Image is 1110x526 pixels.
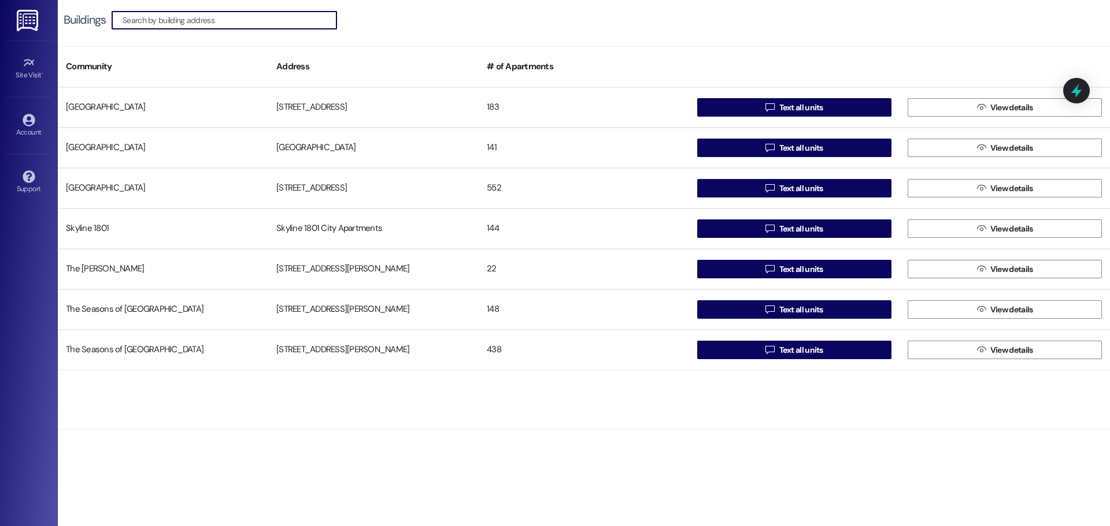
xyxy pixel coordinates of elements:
[697,98,891,117] button: Text all units
[908,179,1102,197] button: View details
[908,219,1102,238] button: View details
[697,300,891,319] button: Text all units
[479,338,689,361] div: 438
[123,12,336,28] input: Search by building address
[779,102,823,114] span: Text all units
[977,224,986,233] i: 
[268,258,479,281] div: [STREET_ADDRESS][PERSON_NAME]
[268,53,479,81] div: Address
[990,182,1033,195] span: View details
[697,179,891,197] button: Text all units
[908,139,1102,157] button: View details
[990,142,1033,154] span: View details
[58,53,268,81] div: Community
[17,10,40,31] img: ResiDesk Logo
[977,345,986,355] i: 
[990,344,1033,356] span: View details
[990,304,1033,316] span: View details
[977,305,986,314] i: 
[479,177,689,200] div: 552
[268,298,479,321] div: [STREET_ADDRESS][PERSON_NAME]
[908,341,1102,359] button: View details
[6,110,52,141] a: Account
[765,224,774,233] i: 
[479,96,689,119] div: 183
[268,217,479,240] div: Skyline 1801 City Apartments
[697,341,891,359] button: Text all units
[779,142,823,154] span: Text all units
[908,260,1102,278] button: View details
[990,102,1033,114] span: View details
[479,217,689,240] div: 144
[58,338,268,361] div: The Seasons of [GEOGRAPHIC_DATA]
[58,258,268,281] div: The [PERSON_NAME]
[479,258,689,281] div: 22
[6,53,52,84] a: Site Visit •
[977,143,986,152] i: 
[58,136,268,159] div: [GEOGRAPHIC_DATA]
[977,103,986,112] i: 
[765,184,774,193] i: 
[58,177,268,200] div: [GEOGRAPHIC_DATA]
[697,219,891,238] button: Text all units
[908,98,1102,117] button: View details
[779,304,823,316] span: Text all units
[765,345,774,355] i: 
[479,53,689,81] div: # of Apartments
[779,263,823,275] span: Text all units
[697,139,891,157] button: Text all units
[58,217,268,240] div: Skyline 1801
[64,14,106,26] div: Buildings
[42,69,43,77] span: •
[765,103,774,112] i: 
[268,338,479,361] div: [STREET_ADDRESS][PERSON_NAME]
[990,223,1033,235] span: View details
[58,96,268,119] div: [GEOGRAPHIC_DATA]
[6,167,52,198] a: Support
[479,298,689,321] div: 148
[977,264,986,274] i: 
[765,264,774,274] i: 
[779,344,823,356] span: Text all units
[268,177,479,200] div: [STREET_ADDRESS]
[779,223,823,235] span: Text all units
[58,298,268,321] div: The Seasons of [GEOGRAPHIC_DATA]
[268,136,479,159] div: [GEOGRAPHIC_DATA]
[977,184,986,193] i: 
[765,143,774,152] i: 
[697,260,891,278] button: Text all units
[268,96,479,119] div: [STREET_ADDRESS]
[765,305,774,314] i: 
[779,182,823,195] span: Text all units
[908,300,1102,319] button: View details
[990,263,1033,275] span: View details
[479,136,689,159] div: 141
